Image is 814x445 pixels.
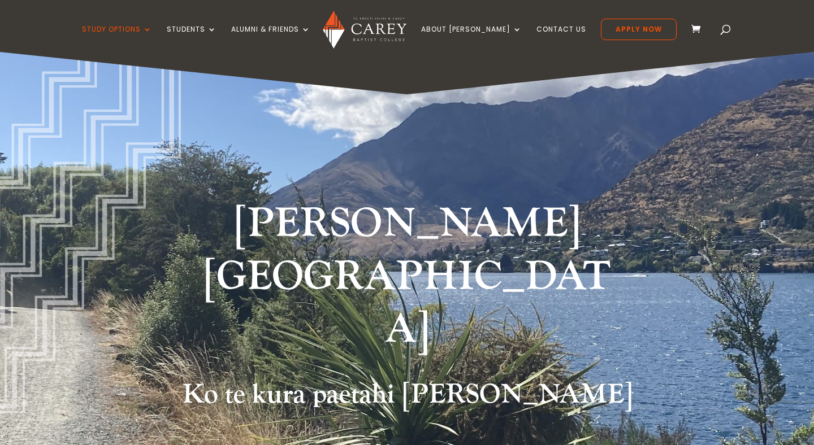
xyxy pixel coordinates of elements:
[601,19,677,40] a: Apply Now
[231,25,310,52] a: Alumni & Friends
[536,25,586,52] a: Contact Us
[102,378,712,417] h2: Ko te kura paetahi [PERSON_NAME]
[167,25,217,52] a: Students
[195,198,619,362] h1: [PERSON_NAME][GEOGRAPHIC_DATA]
[323,11,406,49] img: Carey Baptist College
[421,25,522,52] a: About [PERSON_NAME]
[82,25,152,52] a: Study Options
